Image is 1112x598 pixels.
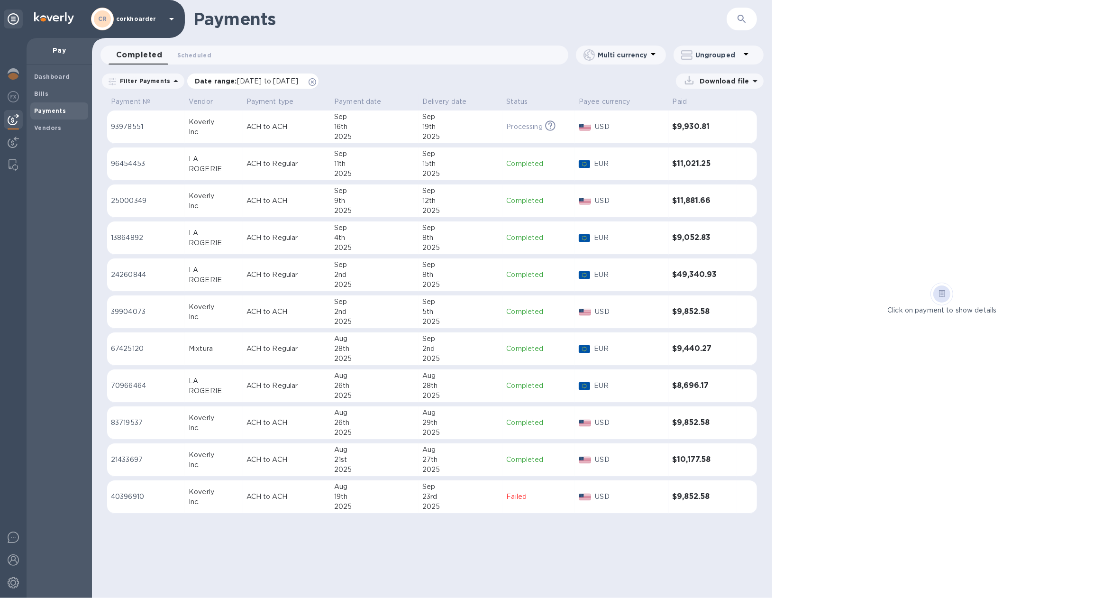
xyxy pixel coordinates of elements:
div: Sep [422,334,499,344]
div: 11th [334,159,415,169]
p: ACH to ACH [246,196,327,206]
div: 2025 [334,317,415,327]
b: Payments [34,107,66,114]
div: ROGERIE [189,238,239,248]
div: 2025 [334,243,415,253]
p: ACH to Regular [246,159,327,169]
p: Payment date [334,97,382,107]
p: 21433697 [111,455,181,465]
h3: $9,930.81 [673,122,733,131]
p: Ungrouped [695,50,740,60]
span: Payment date [334,97,394,107]
div: Sep [422,260,499,270]
div: Aug [334,334,415,344]
div: Sep [422,112,499,122]
p: USD [595,455,665,465]
div: 2025 [334,206,415,216]
img: Logo [34,12,74,24]
div: 23rd [422,492,499,502]
p: ACH to ACH [246,418,327,428]
div: ROGERIE [189,386,239,396]
div: 21st [334,455,415,465]
div: 9th [334,196,415,206]
div: LA [189,228,239,238]
div: Sep [422,297,499,307]
p: Click on payment to show details [887,305,996,315]
h3: $9,440.27 [673,344,733,353]
img: Foreign exchange [8,91,19,102]
div: 2025 [334,132,415,142]
div: ROGERIE [189,164,239,174]
div: ROGERIE [189,275,239,285]
p: EUR [594,381,665,391]
h3: $9,852.58 [673,418,733,427]
div: Sep [422,482,499,492]
p: 39904073 [111,307,181,317]
div: 2nd [334,270,415,280]
p: 67425120 [111,344,181,354]
div: Aug [422,408,499,418]
p: 13864892 [111,233,181,243]
div: 26th [334,418,415,428]
div: 27th [422,455,499,465]
div: 4th [334,233,415,243]
p: Multi currency [598,50,647,60]
div: 26th [334,381,415,391]
p: Filter Payments [116,77,170,85]
p: Completed [506,418,571,428]
div: Sep [334,260,415,270]
h3: $9,852.58 [673,492,733,501]
div: 2025 [334,354,415,364]
p: 93978551 [111,122,181,132]
p: Processing [506,122,542,132]
p: USD [595,122,665,132]
div: 2025 [422,502,499,512]
p: ACH to ACH [246,307,327,317]
h3: $9,052.83 [673,233,733,242]
div: Sep [422,149,499,159]
div: Koverly [189,191,239,201]
div: 2025 [422,169,499,179]
img: USD [579,124,592,130]
div: 2025 [334,502,415,512]
div: 2025 [334,465,415,475]
div: 2025 [422,465,499,475]
b: Dashboard [34,73,70,80]
div: 2025 [422,132,499,142]
span: Completed [116,48,162,62]
div: 2025 [422,428,499,438]
p: 25000349 [111,196,181,206]
p: ACH to Regular [246,270,327,280]
div: Sep [422,223,499,233]
div: Koverly [189,450,239,460]
p: Paid [673,97,687,107]
p: Completed [506,344,571,354]
div: LA [189,376,239,386]
img: USD [579,198,592,204]
div: Aug [422,371,499,381]
p: Status [506,97,528,107]
div: 2025 [334,169,415,179]
div: Aug [334,445,415,455]
div: 15th [422,159,499,169]
p: Payee currency [579,97,630,107]
p: 83719537 [111,418,181,428]
div: 28th [422,381,499,391]
p: 40396910 [111,492,181,502]
p: ACH to ACH [246,122,327,132]
p: Completed [506,270,571,280]
div: Sep [334,186,415,196]
p: Completed [506,455,571,465]
p: ACH to Regular [246,344,327,354]
div: 2025 [422,280,499,290]
img: USD [579,457,592,463]
p: USD [595,418,665,428]
h3: $49,340.93 [673,270,733,279]
p: USD [595,196,665,206]
span: Paid [673,97,700,107]
div: Inc. [189,460,239,470]
p: ACH to Regular [246,233,327,243]
div: Inc. [189,312,239,322]
b: Vendors [34,124,62,131]
h3: $11,021.25 [673,159,733,168]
